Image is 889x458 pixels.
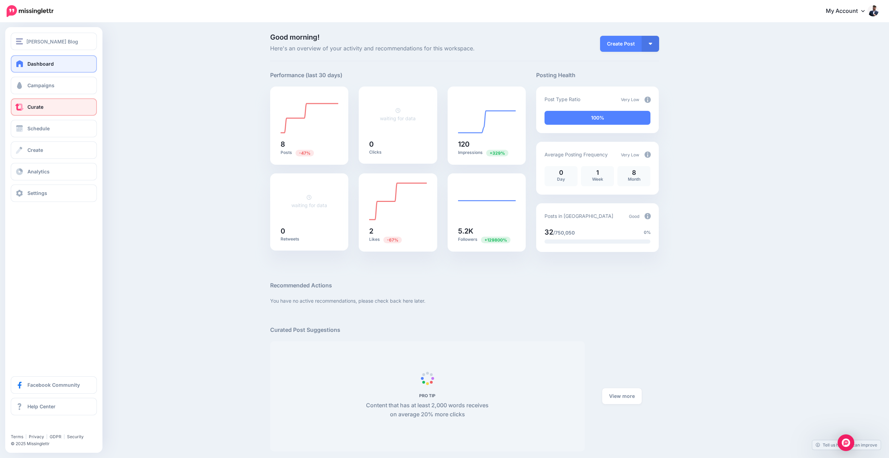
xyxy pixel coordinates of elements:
[584,170,610,176] p: 1
[645,97,651,103] img: info-circle-grey.png
[27,61,54,67] span: Dashboard
[7,5,53,17] img: Missinglettr
[545,150,608,158] p: Average Posting Frequency
[281,228,338,235] h5: 0
[270,71,342,80] h5: Performance (last 30 days)
[11,434,23,439] a: Terms
[11,33,97,50] button: [PERSON_NAME] Blog
[369,149,427,155] p: Clicks
[600,36,642,52] a: Create Post
[50,434,61,439] a: GDPR
[545,95,580,103] p: Post Type Ratio
[458,228,516,235] h5: 5.2K
[369,228,427,235] h5: 2
[548,170,574,176] p: 0
[11,424,65,431] iframe: Twitter Follow Button
[27,82,55,88] span: Campaigns
[46,434,48,439] span: |
[67,434,84,439] a: Security
[557,177,565,182] span: Day
[838,434,854,451] div: Open Intercom Messenger
[11,185,97,202] a: Settings
[383,237,402,243] span: Previous period: 6
[270,326,659,334] h5: Curated Post Suggestions
[27,190,47,196] span: Settings
[11,440,102,447] li: © 2025 Missinglettr
[11,120,97,137] a: Schedule
[270,33,319,41] span: Good morning!
[602,388,642,404] a: View more
[25,434,27,439] span: |
[27,125,50,131] span: Schedule
[270,44,526,53] span: Here's an overview of your activity and recommendations for this workspace.
[362,401,492,419] p: Content that has at least 2,000 words receives on average 20% more clicks
[11,55,97,73] a: Dashboard
[812,440,881,450] a: Tell us how we can improve
[545,228,553,236] span: 32
[369,236,427,243] p: Likes
[11,77,97,94] a: Campaigns
[458,141,516,148] h5: 120
[27,147,43,153] span: Create
[628,177,640,182] span: Month
[26,38,78,46] span: [PERSON_NAME] Blog
[27,403,56,409] span: Help Center
[27,104,43,110] span: Curate
[819,3,879,20] a: My Account
[458,236,516,243] p: Followers
[281,141,338,148] h5: 8
[291,194,327,208] a: waiting for data
[545,111,650,125] div: 100% of your posts in the last 30 days have been from Drip Campaigns
[11,98,97,116] a: Curate
[481,237,510,243] span: Previous period: 4
[27,382,80,388] span: Facebook Community
[16,38,23,44] img: menu.png
[11,398,97,415] a: Help Center
[536,71,659,80] h5: Posting Health
[270,281,659,290] h5: Recommended Actions
[281,149,338,156] p: Posts
[592,177,603,182] span: Week
[296,150,314,156] span: Previous period: 15
[629,214,639,219] span: Good
[281,236,338,242] p: Retweets
[64,434,65,439] span: |
[545,212,613,220] p: Posts in [GEOGRAPHIC_DATA]
[11,141,97,159] a: Create
[645,213,651,219] img: info-circle-grey.png
[29,434,44,439] a: Privacy
[644,229,651,236] span: 0%
[621,152,639,157] span: Very Low
[458,149,516,156] p: Impressions
[11,376,97,394] a: Facebook Community
[11,163,97,180] a: Analytics
[369,141,427,148] h5: 0
[27,169,50,174] span: Analytics
[553,230,575,236] span: /750,050
[362,393,492,398] h5: PRO TIP
[621,97,639,102] span: Very Low
[621,170,647,176] p: 8
[270,297,659,305] p: You have no active recommendations, please check back here later.
[486,150,508,156] span: Previous period: 28
[380,107,416,121] a: waiting for data
[645,152,651,158] img: info-circle-grey.png
[649,43,652,45] img: arrow-down-white.png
